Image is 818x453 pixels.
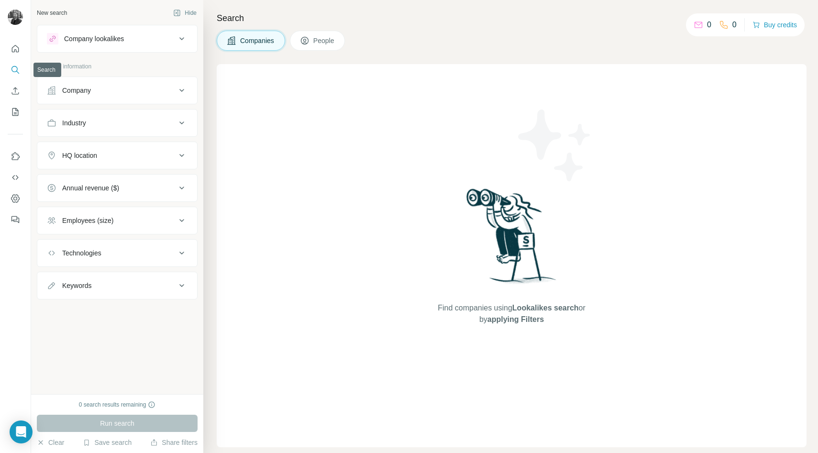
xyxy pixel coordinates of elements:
[512,102,598,188] img: Surfe Illustration - Stars
[8,103,23,121] button: My lists
[62,183,119,193] div: Annual revenue ($)
[166,6,203,20] button: Hide
[62,248,101,258] div: Technologies
[37,9,67,17] div: New search
[732,19,737,31] p: 0
[37,177,197,199] button: Annual revenue ($)
[462,186,562,293] img: Surfe Illustration - Woman searching with binoculars
[62,151,97,160] div: HQ location
[8,169,23,186] button: Use Surfe API
[79,400,156,409] div: 0 search results remaining
[435,302,588,325] span: Find companies using or by
[8,211,23,228] button: Feedback
[62,281,91,290] div: Keywords
[83,438,132,447] button: Save search
[8,82,23,99] button: Enrich CSV
[37,274,197,297] button: Keywords
[8,40,23,57] button: Quick start
[37,111,197,134] button: Industry
[487,315,544,323] span: applying Filters
[240,36,275,45] span: Companies
[8,61,23,78] button: Search
[37,438,64,447] button: Clear
[37,79,197,102] button: Company
[10,420,33,443] div: Open Intercom Messenger
[217,11,807,25] h4: Search
[37,242,197,265] button: Technologies
[64,34,124,44] div: Company lookalikes
[8,148,23,165] button: Use Surfe on LinkedIn
[37,144,197,167] button: HQ location
[37,27,197,50] button: Company lookalikes
[150,438,198,447] button: Share filters
[512,304,579,312] span: Lookalikes search
[707,19,711,31] p: 0
[62,216,113,225] div: Employees (size)
[62,86,91,95] div: Company
[313,36,335,45] span: People
[8,190,23,207] button: Dashboard
[8,10,23,25] img: Avatar
[37,209,197,232] button: Employees (size)
[37,62,198,71] p: Company information
[62,118,86,128] div: Industry
[752,18,797,32] button: Buy credits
